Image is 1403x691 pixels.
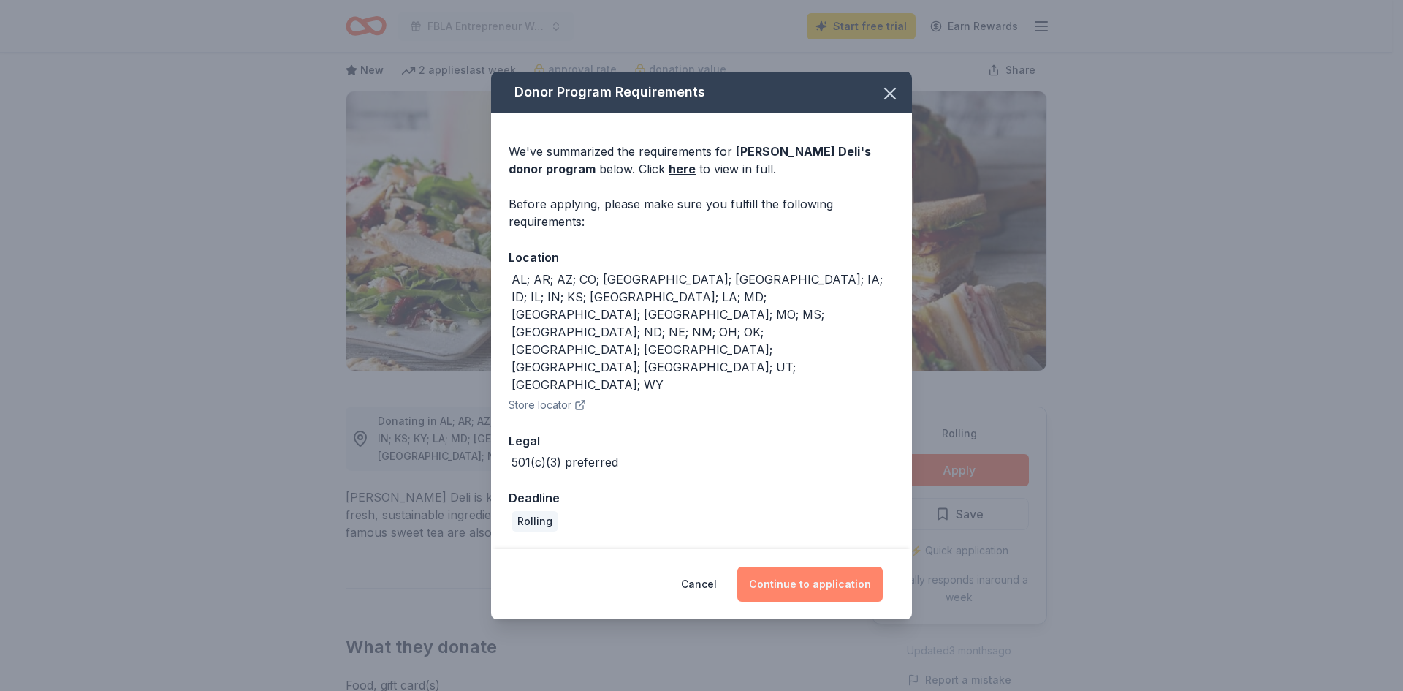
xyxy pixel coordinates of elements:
[491,72,912,113] div: Donor Program Requirements
[512,511,558,532] div: Rolling
[509,396,586,414] button: Store locator
[669,160,696,178] a: here
[737,567,883,602] button: Continue to application
[509,431,894,450] div: Legal
[509,248,894,267] div: Location
[509,488,894,507] div: Deadline
[509,143,894,178] div: We've summarized the requirements for below. Click to view in full.
[681,567,717,602] button: Cancel
[512,271,894,393] div: AL; AR; AZ; CO; [GEOGRAPHIC_DATA]; [GEOGRAPHIC_DATA]; IA; ID; IL; IN; KS; [GEOGRAPHIC_DATA]; LA; ...
[509,195,894,230] div: Before applying, please make sure you fulfill the following requirements:
[512,453,618,471] div: 501(c)(3) preferred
